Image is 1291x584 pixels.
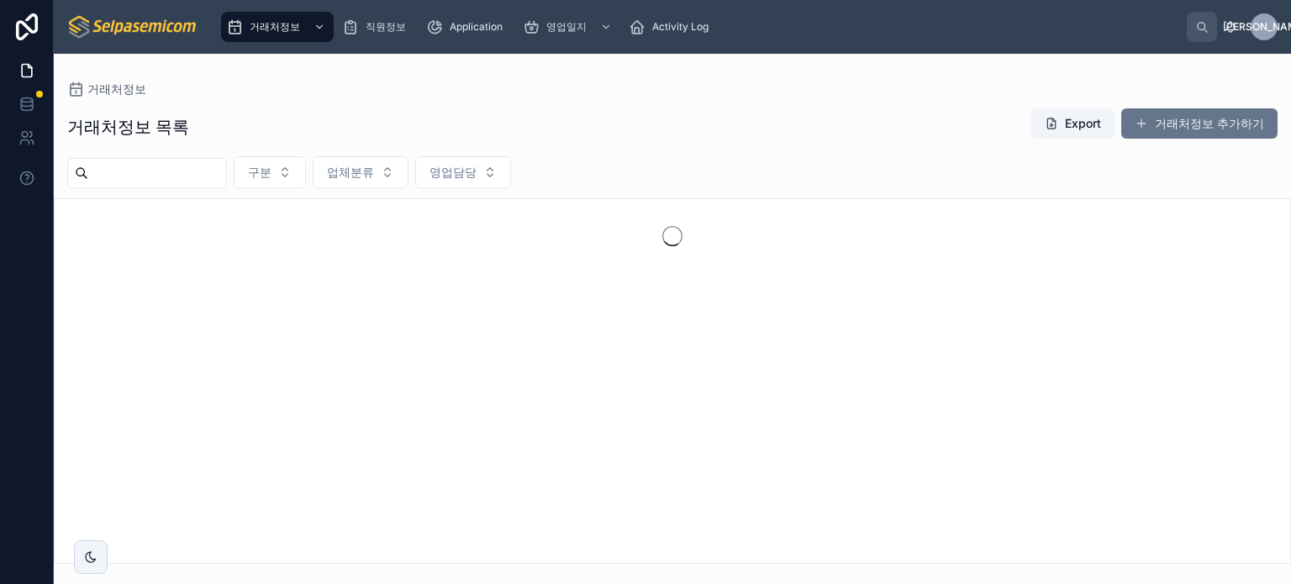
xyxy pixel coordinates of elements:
div: scrollable content [213,8,1187,45]
button: 거래처정보 추가하기 [1121,108,1278,139]
span: 구분 [248,164,271,181]
a: 거래처정보 [67,81,146,97]
span: 직원정보 [366,20,406,34]
a: Activity Log [624,12,720,42]
a: 영업일지 [518,12,620,42]
button: Select Button [234,156,306,188]
a: Application [421,12,514,42]
a: 거래처정보 [221,12,334,42]
span: Application [450,20,503,34]
button: Select Button [415,156,511,188]
span: 거래처정보 [87,81,146,97]
button: Select Button [313,156,408,188]
img: App logo [67,13,199,40]
a: 직원정보 [337,12,418,42]
button: Export [1031,108,1114,139]
span: 영업일지 [546,20,587,34]
span: Activity Log [652,20,709,34]
h1: 거래처정보 목록 [67,115,189,139]
span: 거래처정보 [250,20,300,34]
span: 업체분류 [327,164,374,181]
span: 영업담당 [429,164,477,181]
